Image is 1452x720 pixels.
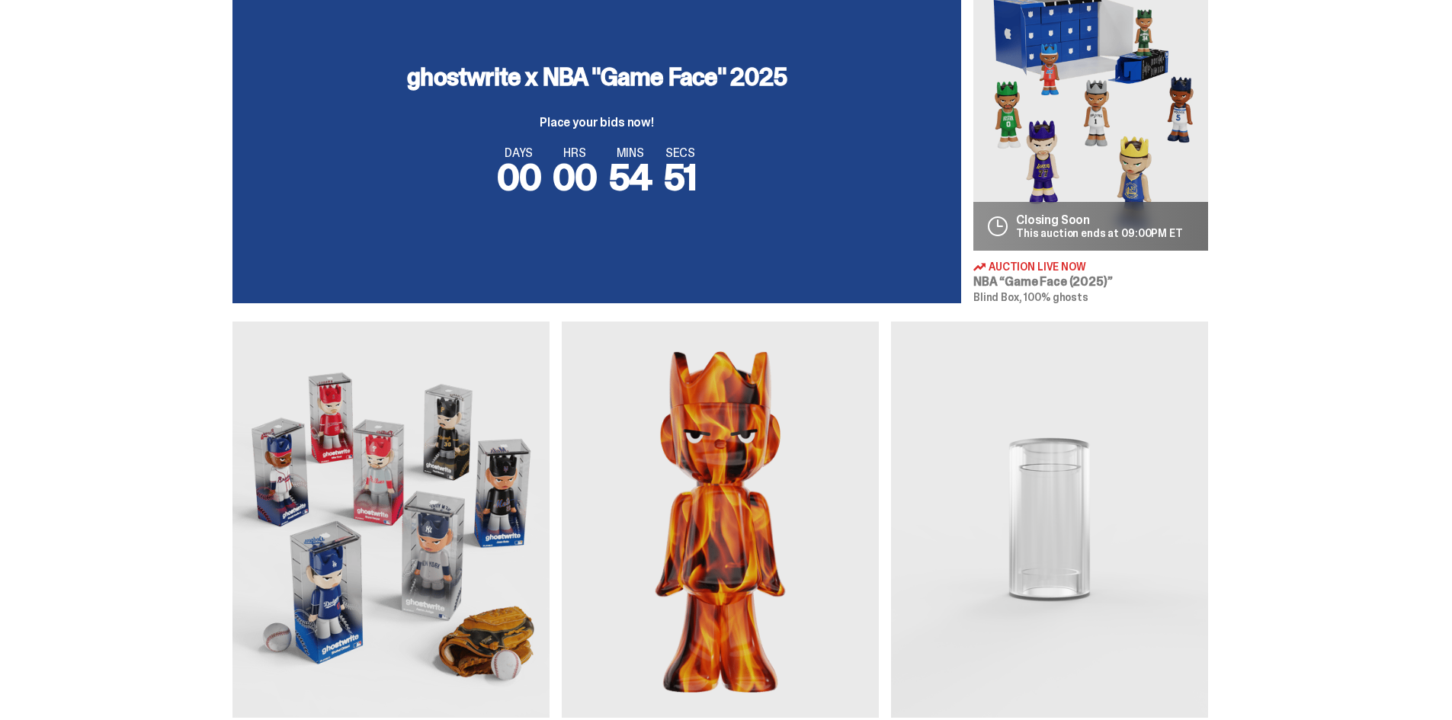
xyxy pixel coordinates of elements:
img: Game Face (2025) [232,322,550,718]
img: Display Case for 100% ghosts [891,322,1208,718]
span: 00 [553,153,597,201]
span: MINS [609,147,652,159]
span: 00 [497,153,541,201]
h3: ghostwrite x NBA "Game Face" 2025 [407,65,787,89]
span: Auction Live Now [989,261,1086,272]
p: Place your bids now! [407,117,787,129]
img: Always On Fire [562,322,879,718]
span: SECS [664,147,697,159]
span: 51 [664,153,697,201]
span: HRS [553,147,597,159]
p: Closing Soon [1016,214,1183,226]
span: 100% ghosts [1024,290,1088,304]
span: 54 [609,153,652,201]
h3: NBA “Game Face (2025)” [973,276,1208,288]
span: DAYS [497,147,541,159]
p: This auction ends at 09:00PM ET [1016,228,1183,238]
span: Blind Box, [973,290,1022,304]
